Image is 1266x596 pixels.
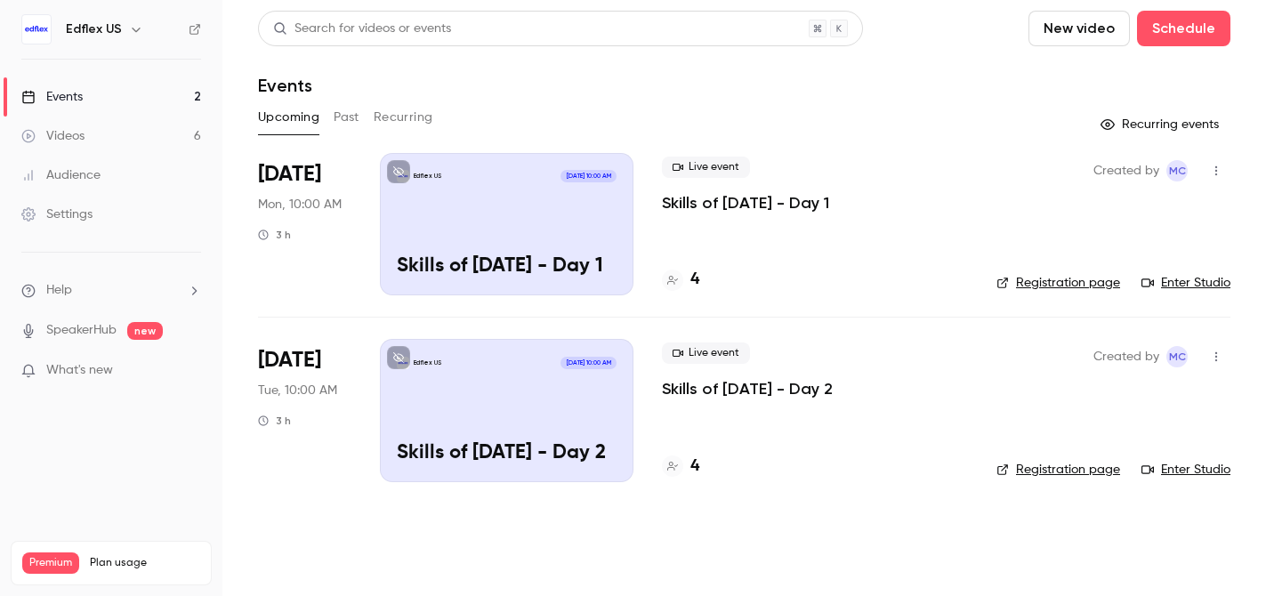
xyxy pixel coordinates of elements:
[996,274,1120,292] a: Registration page
[21,205,93,223] div: Settings
[380,153,633,295] a: Skills of Tomorrow - Day 1Edflex US[DATE] 10:00 AMSkills of [DATE] - Day 1
[374,103,433,132] button: Recurring
[397,255,617,278] p: Skills of [DATE] - Day 1
[1166,160,1188,181] span: Manon Cousin
[1093,160,1159,181] span: Created by
[1169,160,1186,181] span: MC
[21,127,85,145] div: Videos
[46,281,72,300] span: Help
[180,363,201,379] iframe: Noticeable Trigger
[662,268,699,292] a: 4
[258,228,291,242] div: 3 h
[258,160,321,189] span: [DATE]
[46,321,117,340] a: SpeakerHub
[90,556,200,570] span: Plan usage
[46,361,113,380] span: What's new
[258,382,337,399] span: Tue, 10:00 AM
[690,268,699,292] h4: 4
[66,20,122,38] h6: Edflex US
[1028,11,1130,46] button: New video
[662,342,750,364] span: Live event
[21,166,101,184] div: Audience
[127,322,163,340] span: new
[560,170,616,182] span: [DATE] 10:00 AM
[414,358,441,367] p: Edflex US
[22,552,79,574] span: Premium
[560,357,616,369] span: [DATE] 10:00 AM
[1169,346,1186,367] span: MC
[334,103,359,132] button: Past
[1141,461,1230,479] a: Enter Studio
[21,88,83,106] div: Events
[662,157,750,178] span: Live event
[273,20,451,38] div: Search for videos or events
[662,378,833,399] a: Skills of [DATE] - Day 2
[1093,346,1159,367] span: Created by
[1166,346,1188,367] span: Manon Cousin
[21,281,201,300] li: help-dropdown-opener
[258,75,312,96] h1: Events
[258,346,321,375] span: [DATE]
[662,455,699,479] a: 4
[258,103,319,132] button: Upcoming
[1141,274,1230,292] a: Enter Studio
[662,192,829,213] a: Skills of [DATE] - Day 1
[22,15,51,44] img: Edflex US
[996,461,1120,479] a: Registration page
[397,442,617,465] p: Skills of [DATE] - Day 2
[380,339,633,481] a: Skills of Tomorrow - Day 2Edflex US[DATE] 10:00 AMSkills of [DATE] - Day 2
[258,153,351,295] div: Sep 15 Mon, 11:00 AM (America/New York)
[1093,110,1230,139] button: Recurring events
[258,339,351,481] div: Sep 16 Tue, 11:00 AM (America/New York)
[414,172,441,181] p: Edflex US
[258,196,342,213] span: Mon, 10:00 AM
[1137,11,1230,46] button: Schedule
[690,455,699,479] h4: 4
[258,414,291,428] div: 3 h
